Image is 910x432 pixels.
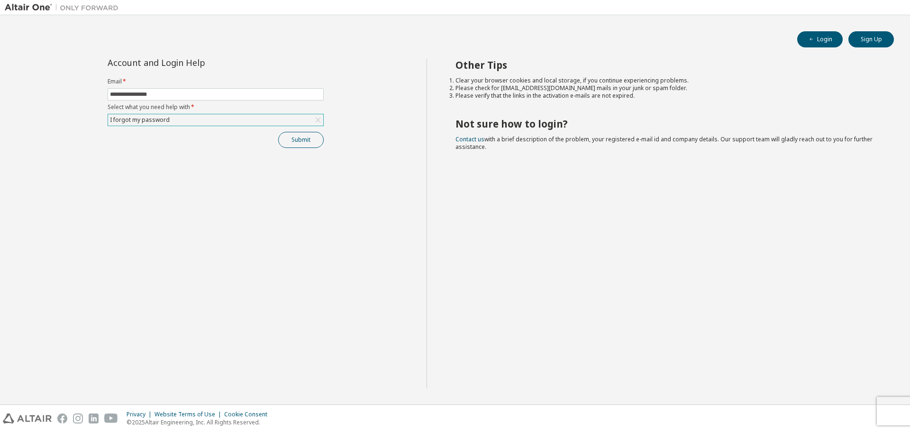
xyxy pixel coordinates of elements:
[89,414,99,423] img: linkedin.svg
[848,31,894,47] button: Sign Up
[73,414,83,423] img: instagram.svg
[108,103,324,111] label: Select what you need help with
[109,115,171,125] div: I forgot my password
[108,114,323,126] div: I forgot my password
[224,411,273,418] div: Cookie Consent
[155,411,224,418] div: Website Terms of Use
[127,418,273,426] p: © 2025 Altair Engineering, Inc. All Rights Reserved.
[455,84,877,92] li: Please check for [EMAIL_ADDRESS][DOMAIN_NAME] mails in your junk or spam folder.
[3,414,52,423] img: altair_logo.svg
[5,3,123,12] img: Altair One
[278,132,324,148] button: Submit
[797,31,843,47] button: Login
[455,135,873,151] span: with a brief description of the problem, your registered e-mail id and company details. Our suppo...
[455,59,877,71] h2: Other Tips
[127,411,155,418] div: Privacy
[455,77,877,84] li: Clear your browser cookies and local storage, if you continue experiencing problems.
[108,78,324,85] label: Email
[108,59,281,66] div: Account and Login Help
[57,414,67,423] img: facebook.svg
[104,414,118,423] img: youtube.svg
[455,92,877,100] li: Please verify that the links in the activation e-mails are not expired.
[455,118,877,130] h2: Not sure how to login?
[455,135,484,143] a: Contact us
